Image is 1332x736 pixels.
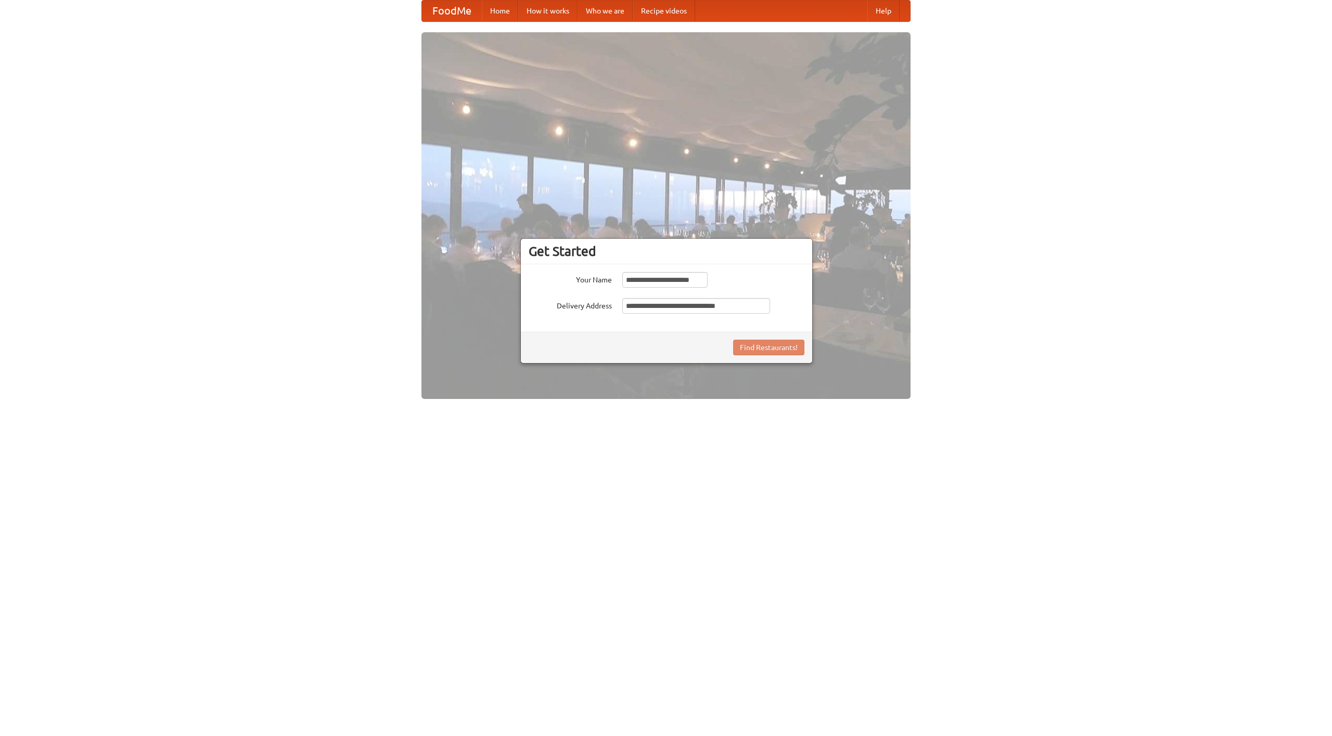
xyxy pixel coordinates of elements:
a: Home [482,1,518,21]
h3: Get Started [529,243,804,259]
label: Delivery Address [529,298,612,311]
button: Find Restaurants! [733,340,804,355]
a: Recipe videos [633,1,695,21]
a: Who we are [578,1,633,21]
label: Your Name [529,272,612,285]
a: Help [867,1,900,21]
a: How it works [518,1,578,21]
a: FoodMe [422,1,482,21]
